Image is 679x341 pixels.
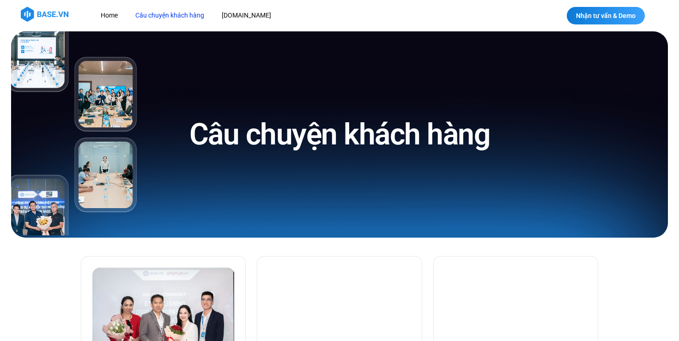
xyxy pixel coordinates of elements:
[128,7,211,24] a: Câu chuyện khách hàng
[576,12,636,19] span: Nhận tư vấn & Demo
[94,7,412,24] nav: Menu
[567,7,645,24] a: Nhận tư vấn & Demo
[215,7,278,24] a: [DOMAIN_NAME]
[189,115,490,154] h1: Câu chuyện khách hàng
[94,7,125,24] a: Home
